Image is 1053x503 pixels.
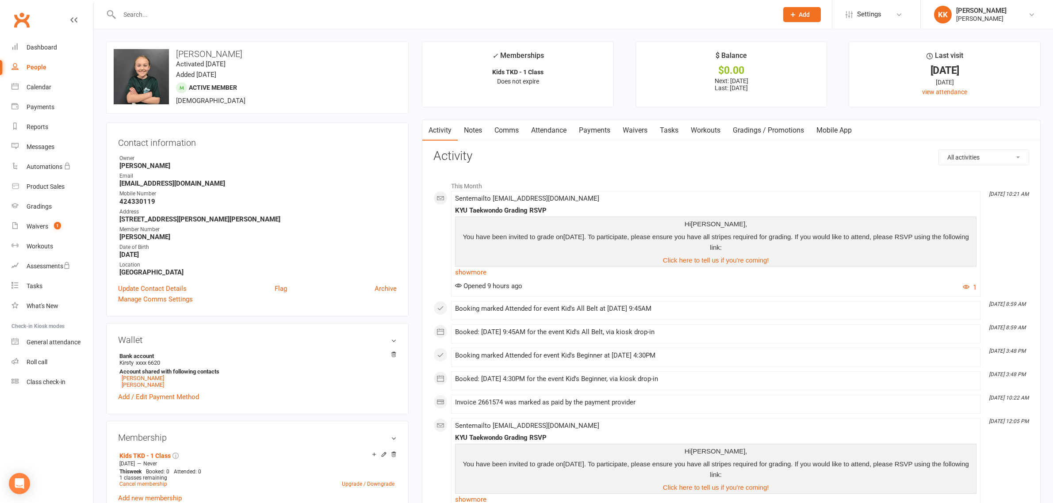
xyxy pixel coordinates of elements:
span: Sent email to [EMAIL_ADDRESS][DOMAIN_NAME] [455,422,599,430]
a: Payments [11,97,93,117]
div: Invoice 2661574 was marked as paid by the payment provider [455,399,976,406]
i: [DATE] 10:21 AM [989,191,1029,197]
i: [DATE] 8:59 AM [989,301,1026,307]
div: What's New [27,302,58,309]
div: Last visit [927,50,963,66]
span: Sent email to [EMAIL_ADDRESS][DOMAIN_NAME] [455,194,599,202]
strong: [PERSON_NAME] [119,233,397,241]
a: Dashboard [11,38,93,57]
span: You have been invited to grade on [463,233,563,240]
time: Added [DATE] [176,71,216,79]
div: Reports [27,123,48,130]
a: Waivers [616,120,654,141]
strong: [STREET_ADDRESS][PERSON_NAME][PERSON_NAME] [119,215,397,223]
div: Member Number [119,225,397,234]
a: Calendar [11,77,93,97]
span: Hi [685,220,691,228]
a: Comms [488,120,525,141]
a: view attendance [922,88,967,95]
a: Upgrade / Downgrade [342,481,394,487]
span: [DATE] [119,461,135,467]
span: xxxx 6620 [136,359,160,366]
button: Add [783,7,821,22]
a: Gradings / Promotions [727,120,810,141]
span: Add [799,11,810,18]
a: Update Contact Details [118,283,187,294]
span: . To participate, please ensure you have all stripes required for grading. If you would like to a... [584,233,969,251]
a: Archive [375,283,397,294]
a: Add new membership [118,494,182,502]
time: Activated [DATE] [176,60,226,68]
strong: Kids TKD - 1 Class [492,69,544,76]
span: Booked: 0 [146,469,169,475]
span: You have been invited to grade on [463,460,563,468]
i: [DATE] 10:22 AM [989,395,1029,401]
button: 1 [963,282,976,293]
a: Flag [275,283,287,294]
a: Payments [573,120,616,141]
div: $ Balance [716,50,747,66]
div: $0.00 [644,66,819,75]
div: Booking marked Attended for event Kid's All Belt at [DATE] 9:45AM [455,305,976,312]
strong: [EMAIL_ADDRESS][DOMAIN_NAME] [119,179,397,187]
p: Next: [DATE] Last: [DATE] [644,77,819,91]
span: Never [143,461,157,467]
div: Product Sales [27,183,65,190]
span: Attended: 0 [174,469,201,475]
a: Attendance [525,120,573,141]
input: Search... [117,8,772,21]
a: [PERSON_NAME] [122,375,164,381]
div: Workouts [27,243,53,250]
div: [DATE] [857,66,1032,75]
div: Calendar [27,84,51,91]
strong: [GEOGRAPHIC_DATA] [119,268,397,276]
div: Location [119,261,397,269]
strong: Bank account [119,353,392,359]
a: Class kiosk mode [11,372,93,392]
div: Automations [27,163,62,170]
a: What's New [11,296,93,316]
h3: [PERSON_NAME] [114,49,401,59]
div: General attendance [27,339,80,346]
strong: Account shared with following contacts [119,368,392,375]
a: Product Sales [11,177,93,197]
a: Tasks [11,276,93,296]
div: Assessments [27,263,70,270]
h3: Wallet [118,335,397,345]
h3: Activity [433,149,1029,163]
div: Gradings [27,203,52,210]
div: Class check-in [27,378,65,385]
div: Open Intercom Messenger [9,473,30,494]
div: KYU Taekwondo Grading RSVP [455,434,976,442]
div: Waivers [27,223,48,230]
a: Gradings [11,197,93,217]
span: Hi [685,447,691,455]
div: [DATE] [857,77,1032,87]
li: Kirsty [118,351,397,389]
span: Settings [857,4,881,24]
div: Booking marked Attended for event Kid's Beginner at [DATE] 4:30PM [455,352,976,359]
span: [PERSON_NAME] [691,220,745,228]
div: Dashboard [27,44,57,51]
div: KK [934,6,952,23]
h3: Membership [118,433,397,442]
a: Manage Comms Settings [118,294,193,305]
div: KYU Taekwondo Grading RSVP [455,207,976,214]
span: [DEMOGRAPHIC_DATA] [176,97,245,105]
a: Mobile App [810,120,858,141]
span: . To participate, please ensure you have all stripes required for grading. If you would like to a... [584,460,969,478]
i: [DATE] 8:59 AM [989,324,1026,331]
span: 1 [54,222,61,229]
span: This [119,469,130,475]
a: Clubworx [11,9,33,31]
div: Owner [119,154,397,163]
strong: 424330119 [119,198,397,206]
span: [PERSON_NAME] [691,447,745,455]
div: week [117,469,144,475]
a: Workouts [11,236,93,256]
a: Workouts [685,120,727,141]
span: [DATE] [563,460,584,468]
i: [DATE] 12:05 PM [989,418,1029,424]
div: Email [119,172,397,180]
a: Click here to tell us if you're coming! [663,256,769,264]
